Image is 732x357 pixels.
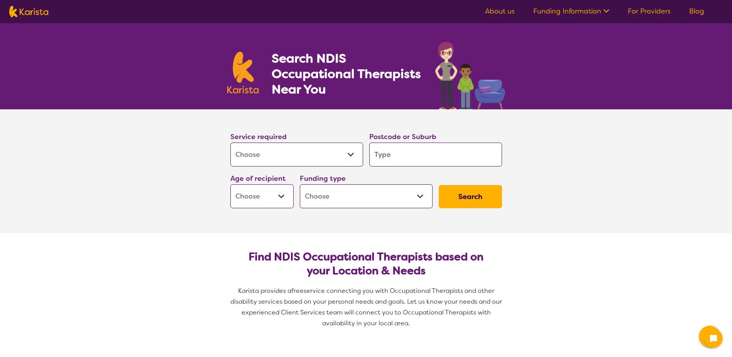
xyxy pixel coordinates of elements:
[272,51,422,97] h1: Search NDIS Occupational Therapists Near You
[369,143,502,167] input: Type
[238,287,291,295] span: Karista provides a
[291,287,304,295] span: free
[485,7,515,16] a: About us
[533,7,609,16] a: Funding Information
[628,7,671,16] a: For Providers
[699,326,720,347] button: Channel Menu
[237,250,496,278] h2: Find NDIS Occupational Therapists based on your Location & Needs
[227,52,259,93] img: Karista logo
[689,7,704,16] a: Blog
[230,132,287,141] label: Service required
[9,6,48,17] img: Karista logo
[300,174,346,183] label: Funding type
[230,174,286,183] label: Age of recipient
[230,287,504,327] span: service connecting you with Occupational Therapists and other disability services based on your p...
[435,42,505,109] img: occupational-therapy
[439,185,502,208] button: Search
[369,132,436,141] label: Postcode or Suburb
